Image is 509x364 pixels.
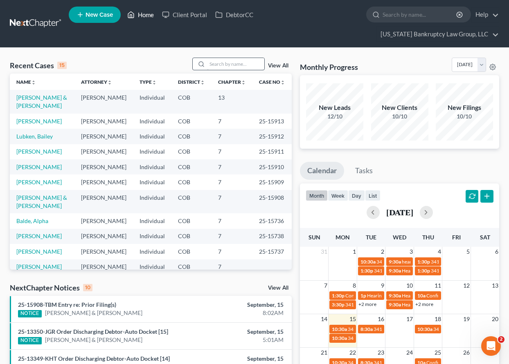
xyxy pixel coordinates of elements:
div: NOTICE [18,310,42,317]
span: Wed [393,234,406,241]
span: 10:30a [417,326,432,332]
span: New Case [86,12,113,18]
span: 20 [491,314,499,324]
a: Tasks [348,162,380,180]
td: [PERSON_NAME] [74,229,133,244]
td: 25-15736 [252,213,292,228]
td: [PERSON_NAME] [74,244,133,259]
div: New Leads [306,103,363,112]
td: 7 [212,174,252,190]
a: [PERSON_NAME] [16,232,62,239]
span: 11 [434,281,442,290]
input: Search by name... [383,7,457,22]
span: 10:30a [332,335,347,341]
a: Lubken, Bailey [16,133,53,140]
input: Search by name... [207,58,264,70]
td: 25-15908 [252,190,292,213]
i: unfold_more [107,80,112,85]
td: COB [171,90,212,113]
a: Nameunfold_more [16,79,36,85]
td: COB [171,213,212,228]
button: day [348,190,365,201]
span: 21 [320,348,328,357]
a: Chapterunfold_more [218,79,246,85]
a: Districtunfold_more [178,79,205,85]
td: Individual [133,213,171,228]
td: 7 [212,159,252,174]
span: 4 [437,247,442,257]
i: unfold_more [241,80,246,85]
td: [PERSON_NAME] [74,144,133,159]
div: 8:02AM [200,309,284,317]
span: 341(a) meeting for [PERSON_NAME] [374,268,453,274]
td: 25-15912 [252,129,292,144]
span: 17 [405,314,414,324]
td: COB [171,190,212,213]
div: NOTICE [18,337,42,344]
div: 10 [83,284,92,291]
a: Help [471,7,499,22]
a: Balde, Alpha [16,217,48,224]
td: 7 [212,259,252,275]
iframe: Intercom live chat [481,336,501,356]
span: 9:30a [389,259,401,265]
a: View All [268,285,288,291]
span: hearing for [PERSON_NAME] & [PERSON_NAME] [402,259,508,265]
a: Home [123,7,158,22]
span: Fri [452,234,461,241]
td: Individual [133,190,171,213]
td: 7 [212,190,252,213]
span: 2 [380,247,385,257]
a: [PERSON_NAME] [16,263,62,270]
td: Individual [133,244,171,259]
td: 25-15913 [252,114,292,129]
a: 25-15908-TBM Entry re: Prior Filing(s) [18,301,116,308]
div: 10/10 [436,112,493,121]
a: [PERSON_NAME] & [PERSON_NAME] [16,94,67,109]
div: New Filings [436,103,493,112]
a: View All [268,63,288,69]
td: 7 [212,229,252,244]
td: [PERSON_NAME] [74,190,133,213]
td: Individual [133,229,171,244]
span: 3:30p [332,301,345,308]
span: 14 [320,314,328,324]
span: 13 [491,281,499,290]
div: September, 15 [200,328,284,336]
span: Mon [336,234,350,241]
div: September, 15 [200,301,284,309]
span: 6 [494,247,499,257]
h2: [DATE] [386,208,413,217]
button: month [306,190,328,201]
span: Hearing for [PERSON_NAME] [402,301,466,308]
span: 26 [462,348,471,357]
td: [PERSON_NAME] [74,159,133,174]
td: 7 [212,244,252,259]
span: Sat [480,234,490,241]
td: COB [171,129,212,144]
div: 12/10 [306,112,363,121]
span: 341(a) meeting for [PERSON_NAME] & [PERSON_NAME] [348,326,470,332]
span: Hearing for [PERSON_NAME] & [PERSON_NAME] [402,268,509,274]
i: unfold_more [280,80,285,85]
i: unfold_more [31,80,36,85]
span: 7 [323,281,328,290]
td: COB [171,229,212,244]
td: Individual [133,259,171,275]
span: 25 [434,348,442,357]
span: 341(a) meeting for [PERSON_NAME] [376,259,455,265]
span: 1:30p [360,268,373,274]
td: [PERSON_NAME] [74,90,133,113]
span: 18 [434,314,442,324]
td: Individual [133,90,171,113]
a: [PERSON_NAME] [16,163,62,170]
span: 1:30p [417,268,430,274]
span: 31 [320,247,328,257]
a: 25-13350-JGR Order Discharging Debtor-Auto Docket [15] [18,328,168,335]
td: 7 [212,213,252,228]
span: 10 [405,281,414,290]
i: unfold_more [152,80,157,85]
span: Hearing for [PERSON_NAME] [402,293,466,299]
td: 7 [212,114,252,129]
span: 23 [377,348,385,357]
